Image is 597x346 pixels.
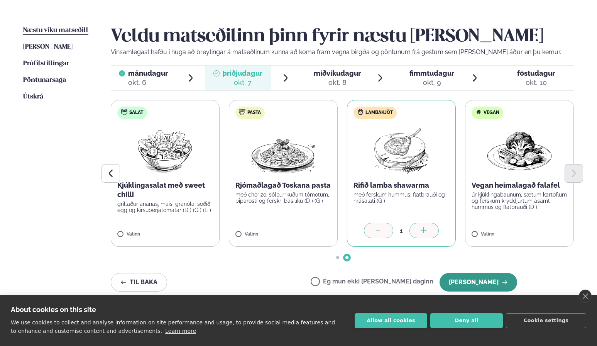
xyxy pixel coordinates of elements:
[353,192,449,204] p: með ferskum hummus, flatbrauði og hrásalati (G )
[23,42,73,52] a: [PERSON_NAME]
[247,110,261,116] span: Pasta
[117,181,213,199] p: Kjúklingasalat með sweet chilli
[353,181,449,190] p: Rifið lamba shawarma
[23,44,73,50] span: [PERSON_NAME]
[517,78,555,87] div: okt. 10
[23,27,88,34] span: Næstu viku matseðill
[23,77,66,83] span: Pöntunarsaga
[409,78,454,87] div: okt. 9
[235,181,331,190] p: Rjómaðlagað Toskana pasta
[336,256,339,259] span: Go to slide 1
[117,201,213,213] p: grillaður ananas, maís, granóla, soðið egg og kirsuberjatómatar (D ) (G ) (E )
[11,305,96,314] strong: About cookies on this site
[345,256,348,259] span: Go to slide 2
[409,69,454,77] span: fimmtudagur
[223,78,262,87] div: okt. 7
[472,181,567,190] p: Vegan heimalagað falafel
[111,26,574,47] h2: Veldu matseðilinn þinn fyrir næstu [PERSON_NAME]
[472,192,567,210] p: úr kjúklingabaunum, sætum kartöflum og ferskum kryddjurtum ásamt hummus og flatbrauði (D )
[357,109,364,115] img: Lamb.svg
[23,26,88,35] a: Næstu viku matseðill
[517,69,555,77] span: föstudagur
[111,47,574,57] p: Vinsamlegast hafðu í huga að breytingar á matseðlinum kunna að koma fram vegna birgða og pöntunum...
[121,109,127,115] img: salad.svg
[23,60,69,67] span: Prófílstillingar
[23,92,43,102] a: Útskrá
[314,78,361,87] div: okt. 8
[249,125,317,175] img: Spagetti.png
[430,313,503,328] button: Deny all
[128,78,168,87] div: okt. 6
[235,192,331,204] p: með chorizo, sólþurrkuðum tómötum, piparosti og ferskri basilíku (D ) (G )
[579,290,592,303] a: close
[11,319,335,334] p: We use cookies to collect and analyse information on site performance and usage, to provide socia...
[484,110,499,116] span: Vegan
[475,109,482,115] img: Vegan.svg
[131,125,200,175] img: Salad.png
[365,110,393,116] span: Lambakjöt
[367,125,436,175] img: Lamb-Meat.png
[393,226,409,235] div: 1
[223,69,262,77] span: þriðjudagur
[506,313,586,328] button: Cookie settings
[23,93,43,100] span: Útskrá
[355,313,427,328] button: Allow all cookies
[565,164,583,183] button: Next slide
[129,110,143,116] span: Salat
[440,273,517,292] button: [PERSON_NAME]
[101,164,120,183] button: Previous slide
[23,76,66,85] a: Pöntunarsaga
[111,273,167,292] button: Til baka
[128,69,168,77] span: mánudagur
[23,59,69,68] a: Prófílstillingar
[314,69,361,77] span: miðvikudagur
[239,109,245,115] img: pasta.svg
[485,125,553,175] img: Vegan.png
[165,328,196,334] a: Learn more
